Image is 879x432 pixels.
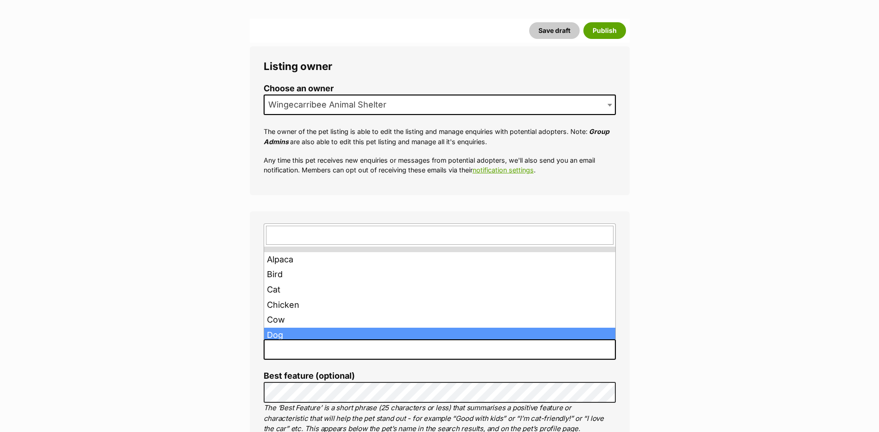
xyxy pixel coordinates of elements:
li: Dog [264,328,615,343]
span: Wingecarribee Animal Shelter [265,98,396,111]
li: Bird [264,267,615,282]
label: Choose an owner [264,84,616,94]
p: The owner of the pet listing is able to edit the listing and manage enquiries with potential adop... [264,127,616,146]
a: notification settings [473,166,534,174]
span: Listing owner [264,60,332,72]
li: Chicken [264,298,615,313]
button: Publish [583,22,626,39]
p: Any time this pet receives new enquiries or messages from potential adopters, we'll also send you... [264,155,616,175]
li: Alpaca [264,252,615,267]
button: Save draft [529,22,580,39]
li: Cat [264,282,615,298]
label: Best feature (optional) [264,371,616,381]
li: Cow [264,312,615,328]
span: Wingecarribee Animal Shelter [264,95,616,115]
em: Group Admins [264,127,609,145]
